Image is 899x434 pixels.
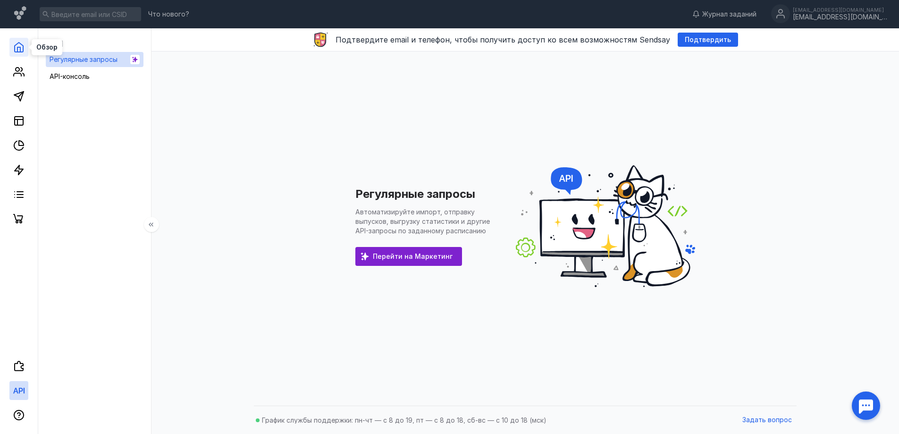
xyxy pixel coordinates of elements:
span: API-консоль [50,72,90,80]
span: Перейти на Маркетинг [373,253,453,261]
button: Задать вопрос [738,413,797,427]
span: Регулярные запросы [50,55,118,63]
input: Введите email или CSID [40,7,141,21]
div: [EMAIL_ADDRESS][DOMAIN_NAME] [793,13,887,21]
span: Подтвердите email и телефон, чтобы получить доступ ко всем возможностям Sendsay [336,35,670,44]
a: API-консоль [46,69,143,84]
h1: Регулярные запросы [355,187,475,201]
span: График службы поддержки: пн-чт — с 8 до 19, пт — с 8 до 18, сб-вс — с 10 до 18 (мск) [262,416,546,424]
a: Что нового? [143,11,194,17]
span: Обзор [36,44,58,51]
span: Журнал заданий [702,9,756,19]
p: Автоматизируйте импорт, отправку выпусков, выгрузку статистики и другие API-запросы по заданному ... [355,208,490,235]
button: Подтвердить [678,33,738,47]
span: Задать вопрос [742,416,792,424]
a: Журнал заданий [688,9,761,19]
span: Что нового? [148,11,189,17]
a: Перейти на Маркетинг [355,247,462,266]
span: Подтвердить [685,36,731,44]
span: API [50,39,63,49]
a: Регулярные запросы [46,52,143,67]
div: [EMAIL_ADDRESS][DOMAIN_NAME] [793,7,887,13]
